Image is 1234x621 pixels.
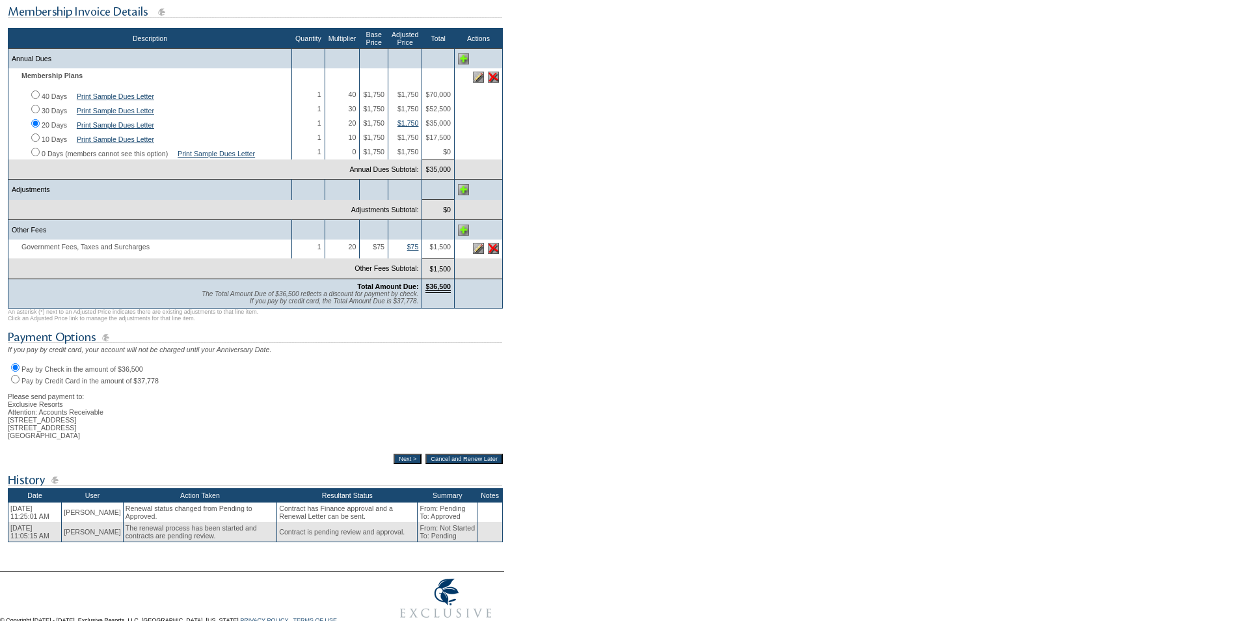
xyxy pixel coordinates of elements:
span: $70,000 [425,90,451,98]
span: The Total Amount Due of $36,500 reflects a discount for payment by check. If you pay by credit ca... [202,290,418,305]
span: $1,750 [363,119,384,127]
img: subTtlMembershipInvoiceDetails.gif [8,4,502,20]
span: $1,750 [363,90,384,98]
span: 30 [349,105,356,113]
span: $1,750 [397,105,419,113]
th: User [62,488,124,503]
label: 20 Days [42,121,67,129]
img: Delete this line item [488,72,499,83]
a: Print Sample Dues Letter [178,150,255,158]
span: 1 [317,119,321,127]
td: Contract is pending review and approval. [277,522,418,542]
label: Pay by Credit Card in the amount of $37,778 [21,377,159,385]
span: $17,500 [425,133,451,141]
span: 20 [349,119,356,127]
td: $35,000 [422,159,455,180]
td: Adjustments [8,180,292,200]
span: 20 [349,243,356,251]
label: 40 Days [42,92,67,100]
span: $35,000 [425,119,451,127]
td: Other Fees Subtotal: [8,258,422,279]
a: Print Sample Dues Letter [77,121,154,129]
img: Add Other Fees line item [458,225,469,236]
td: From: Not Started To: Pending [418,522,477,542]
th: Multiplier [325,29,360,49]
th: Notes [477,488,503,503]
img: Edit this line item [473,72,484,83]
span: $36,500 [425,283,451,293]
span: 10 [349,133,356,141]
span: $1,750 [363,148,384,156]
td: [DATE] 11:25:01 AM [8,503,62,522]
td: Annual Dues [8,49,292,69]
span: $52,500 [425,105,451,113]
th: Description [8,29,292,49]
th: Actions [455,29,503,49]
span: An asterisk (*) next to an Adjusted Price indicates there are existing adjustments to that line i... [8,309,258,322]
img: Add Adjustments line item [458,184,469,195]
td: [PERSON_NAME] [62,522,124,542]
span: 1 [317,105,321,113]
td: Adjustments Subtotal: [8,200,422,220]
img: Delete this line item [488,243,499,254]
a: Print Sample Dues Letter [77,92,154,100]
th: Summary [418,488,477,503]
span: $75 [373,243,384,251]
img: subTtlHistory.gif [8,472,502,488]
span: $0 [443,148,451,156]
span: $1,500 [429,243,451,251]
th: Resultant Status [277,488,418,503]
span: If you pay by credit card, your account will not be charged until your Anniversary Date. [8,346,271,353]
span: $1,750 [397,133,419,141]
label: 0 Days (members cannot see this option) [42,150,168,158]
a: $1,750 [397,119,419,127]
label: Pay by Check in the amount of $36,500 [21,365,143,373]
th: Adjusted Price [388,29,422,49]
th: Quantity [292,29,325,49]
th: Base Price [360,29,388,49]
td: $0 [422,200,455,220]
img: Edit this line item [473,243,484,254]
span: $1,750 [363,133,384,141]
th: Total [422,29,455,49]
td: The renewal process has been started and contracts are pending review. [123,522,276,542]
td: Total Amount Due: [8,279,422,308]
td: Other Fees [8,220,292,240]
input: Cancel and Renew Later [425,454,503,464]
span: Government Fees, Taxes and Surcharges [12,243,156,251]
span: $1,750 [397,90,419,98]
img: subTtlPaymentOptions.gif [8,329,502,346]
label: 30 Days [42,107,67,115]
span: 1 [317,148,321,156]
img: Add Annual Dues line item [458,53,469,64]
input: Next > [394,454,422,464]
span: 1 [317,133,321,141]
td: [PERSON_NAME] [62,503,124,522]
a: Print Sample Dues Letter [77,107,154,115]
td: [DATE] 11:05:15 AM [8,522,62,542]
span: 1 [317,243,321,251]
th: Action Taken [123,488,276,503]
td: From: Pending To: Approved [418,503,477,522]
span: 0 [352,148,356,156]
td: Renewal status changed from Pending to Approved. [123,503,276,522]
td: Contract has Finance approval and a Renewal Letter can be sent. [277,503,418,522]
td: Annual Dues Subtotal: [8,159,422,180]
label: 10 Days [42,135,67,143]
span: 40 [349,90,356,98]
td: $1,500 [422,258,455,279]
th: Date [8,488,62,503]
a: Print Sample Dues Letter [77,135,154,143]
a: $75 [407,243,419,251]
span: $1,750 [397,148,419,156]
b: Membership Plans [21,72,83,79]
div: Please send payment to: Exclusive Resorts Attention: Accounts Receivable [STREET_ADDRESS] [STREET... [8,385,503,439]
span: 1 [317,90,321,98]
span: $1,750 [363,105,384,113]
